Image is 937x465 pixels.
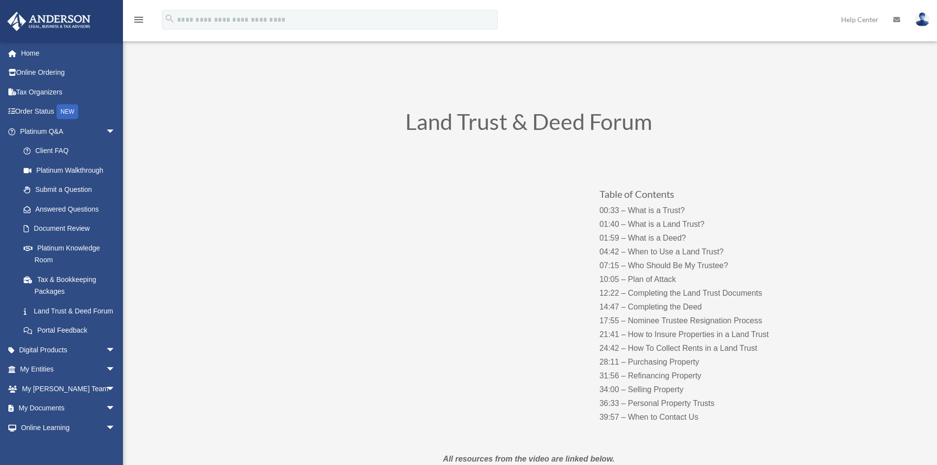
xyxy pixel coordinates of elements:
a: Platinum Q&Aarrow_drop_down [7,122,130,141]
a: Submit a Question [14,180,130,200]
a: My [PERSON_NAME] Teamarrow_drop_down [7,379,130,399]
a: Client FAQ [14,141,130,161]
a: Platinum Walkthrough [14,160,130,180]
i: search [164,13,175,24]
a: My Documentsarrow_drop_down [7,399,130,418]
a: Land Trust & Deed Forum [14,301,125,321]
h1: Land Trust & Deed Forum [263,111,794,138]
a: Document Review [14,219,130,239]
a: Online Ordering [7,63,130,83]
span: arrow_drop_down [106,379,125,399]
span: arrow_drop_down [106,340,125,360]
img: Anderson Advisors Platinum Portal [4,12,93,31]
a: Answered Questions [14,199,130,219]
a: Portal Feedback [14,321,130,341]
a: Platinum Knowledge Room [14,238,130,270]
div: NEW [57,104,78,119]
a: Tax & Bookkeeping Packages [14,270,130,301]
em: All resources from the video are linked below. [443,455,615,463]
span: arrow_drop_down [106,360,125,380]
a: Tax Organizers [7,82,130,102]
h3: Table of Contents [600,189,794,204]
a: Order StatusNEW [7,102,130,122]
span: arrow_drop_down [106,418,125,438]
a: Home [7,43,130,63]
span: arrow_drop_down [106,399,125,419]
img: User Pic [915,12,930,27]
a: menu [133,17,145,26]
a: Online Learningarrow_drop_down [7,418,130,437]
i: menu [133,14,145,26]
p: 00:33 – What is a Trust? 01:40 – What is a Land Trust? 01:59 – What is a Deed? 04:42 – When to Us... [600,204,794,424]
a: Digital Productsarrow_drop_down [7,340,130,360]
span: arrow_drop_down [106,122,125,142]
a: My Entitiesarrow_drop_down [7,360,130,379]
